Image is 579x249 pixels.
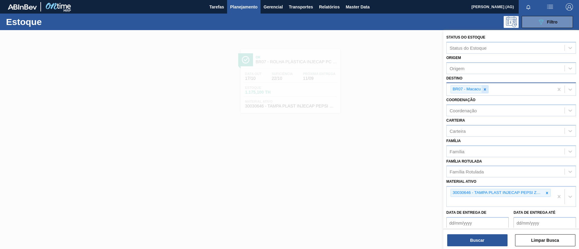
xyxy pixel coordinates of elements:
span: Filtro [547,20,558,24]
span: Tarefas [209,3,224,11]
div: Coordenação [450,108,477,113]
div: Família Rotulada [450,169,484,174]
label: Data de Entrega até [514,210,555,215]
h1: Estoque [6,18,96,25]
div: Status do Estoque [450,45,487,50]
div: Família [450,149,464,154]
label: Coordenação [446,98,476,102]
input: dd/mm/yyyy [514,217,576,229]
div: Pogramando: nenhum usuário selecionado [504,16,519,28]
button: Filtro [522,16,573,28]
div: Carteira [450,128,466,133]
label: Material ativo [446,179,476,184]
button: Notificações [519,3,538,11]
div: 30030646 - TAMPA PLAST INJECAP PEPSI ZERO NIV24 [451,189,544,197]
img: Logout [566,3,573,11]
label: Data de Entrega de [446,210,486,215]
label: Família Rotulada [446,159,482,163]
label: Carteira [446,118,465,123]
img: userActions [546,3,554,11]
span: Transportes [289,3,313,11]
div: BR07 - Macacu [451,86,482,93]
input: dd/mm/yyyy [446,217,509,229]
label: Destino [446,76,462,80]
span: Gerencial [264,3,283,11]
label: Família [446,139,461,143]
span: Planejamento [230,3,258,11]
span: Relatórios [319,3,340,11]
label: Origem [446,56,461,60]
div: Origem [450,66,464,71]
label: Status do Estoque [446,35,485,39]
img: TNhmsLtSVTkK8tSr43FrP2fwEKptu5GPRR3wAAAABJRU5ErkJggg== [8,4,37,10]
span: Master Data [346,3,369,11]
